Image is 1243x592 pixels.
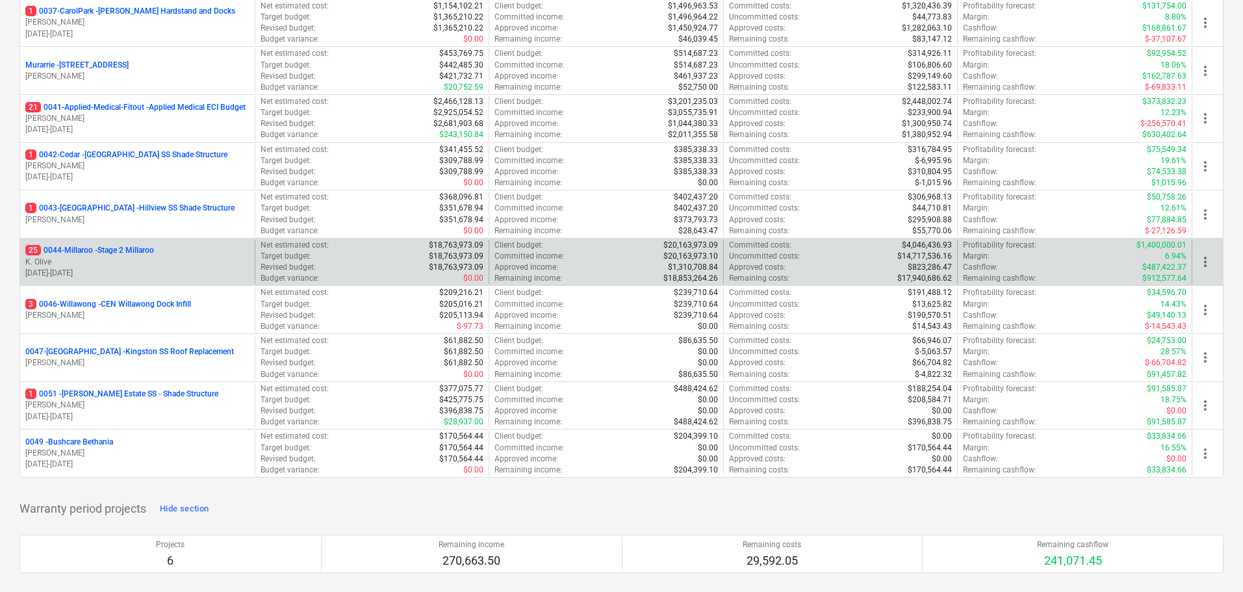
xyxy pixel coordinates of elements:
[908,60,952,71] p: $106,806.60
[261,310,316,321] p: Revised budget :
[261,273,319,284] p: Budget variance :
[261,60,311,71] p: Target budget :
[261,12,311,23] p: Target budget :
[439,71,483,82] p: $421,732.71
[729,34,789,45] p: Remaining costs :
[463,34,483,45] p: $0.00
[729,23,786,34] p: Approved costs :
[261,321,319,332] p: Budget variance :
[25,6,36,16] span: 1
[908,107,952,118] p: $233,900.94
[897,251,952,262] p: $14,717,536.16
[678,225,718,237] p: $28,643.47
[1147,335,1186,346] p: $24,753.00
[261,118,316,129] p: Revised budget :
[1160,107,1186,118] p: 12.23%
[433,12,483,23] p: $1,365,210.22
[963,118,998,129] p: Cashflow :
[25,257,250,268] p: K. Olive
[912,12,952,23] p: $44,773.83
[25,102,246,113] p: 0041-Applied-Medical-Fitout - Applied Medical ECI Budget
[25,411,250,422] p: [DATE] - [DATE]
[963,225,1036,237] p: Remaining cashflow :
[902,240,952,251] p: $4,046,436.93
[1142,23,1186,34] p: $168,861.67
[439,192,483,203] p: $368,096.81
[963,96,1036,107] p: Profitability forecast :
[261,346,311,357] p: Target budget :
[729,107,800,118] p: Uncommitted costs :
[963,321,1036,332] p: Remaining cashflow :
[1198,350,1213,365] span: more_vert
[25,60,129,71] p: Murarrie - [STREET_ADDRESS]
[698,346,718,357] p: $0.00
[439,166,483,177] p: $309,788.99
[25,102,250,135] div: 210041-Applied-Medical-Fitout -Applied Medical ECI Budget[PERSON_NAME][DATE]-[DATE]
[963,71,998,82] p: Cashflow :
[729,214,786,225] p: Approved costs :
[444,82,483,93] p: $20,752.59
[25,6,235,17] p: 0037-CarolPark - [PERSON_NAME] Hardstand and Docks
[439,60,483,71] p: $442,485.30
[674,214,718,225] p: $373,793.73
[1147,310,1186,321] p: $49,140.13
[1142,129,1186,140] p: $630,402.64
[1136,240,1186,251] p: $1,400,000.01
[915,177,952,188] p: $-1,015.96
[902,96,952,107] p: $2,448,002.74
[494,240,543,251] p: Client budget :
[678,34,718,45] p: $46,039.45
[674,155,718,166] p: $385,338.33
[25,400,250,411] p: [PERSON_NAME]
[25,437,113,448] p: 0049 - Bushcare Bethania
[1142,262,1186,273] p: $487,422.37
[433,107,483,118] p: $2,925,054.52
[912,299,952,310] p: $13,625.82
[494,96,543,107] p: Client budget :
[429,262,483,273] p: $18,763,973.09
[912,321,952,332] p: $14,543.43
[25,149,227,161] p: 0042-Cedar - [GEOGRAPHIC_DATA] SS Shade Structure
[963,346,990,357] p: Margin :
[698,321,718,332] p: $0.00
[729,155,800,166] p: Uncommitted costs :
[912,203,952,214] p: $44,710.81
[1160,299,1186,310] p: 14.43%
[494,71,558,82] p: Approved income :
[1147,214,1186,225] p: $77,884.85
[1147,287,1186,298] p: $34,596.70
[729,225,789,237] p: Remaining costs :
[1142,96,1186,107] p: $373,832.23
[674,310,718,321] p: $239,710.64
[25,389,250,422] div: 10051 -[PERSON_NAME] Estate SS - Shade Structure[PERSON_NAME][DATE]-[DATE]
[729,287,791,298] p: Committed costs :
[908,82,952,93] p: $122,583.11
[729,299,800,310] p: Uncommitted costs :
[963,287,1036,298] p: Profitability forecast :
[261,82,319,93] p: Budget variance :
[25,245,41,255] span: 25
[261,299,311,310] p: Target budget :
[261,155,311,166] p: Target budget :
[908,310,952,321] p: $190,570.51
[668,262,718,273] p: $1,310,708.84
[729,118,786,129] p: Approved costs :
[25,310,250,321] p: [PERSON_NAME]
[261,357,316,368] p: Revised budget :
[494,48,543,59] p: Client budget :
[494,12,564,23] p: Committed income :
[908,287,952,298] p: $191,488.12
[494,321,562,332] p: Remaining income :
[963,177,1036,188] p: Remaining cashflow :
[494,287,543,298] p: Client budget :
[674,71,718,82] p: $461,937.23
[1198,302,1213,318] span: more_vert
[25,6,250,39] div: 10037-CarolPark -[PERSON_NAME] Hardstand and Docks[PERSON_NAME][DATE]-[DATE]
[729,346,800,357] p: Uncommitted costs :
[963,144,1036,155] p: Profitability forecast :
[729,129,789,140] p: Remaining costs :
[25,346,250,368] div: 0047-[GEOGRAPHIC_DATA] -Kingston SS Roof Replacement[PERSON_NAME]
[494,177,562,188] p: Remaining income :
[261,335,329,346] p: Net estimated cost :
[963,107,990,118] p: Margin :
